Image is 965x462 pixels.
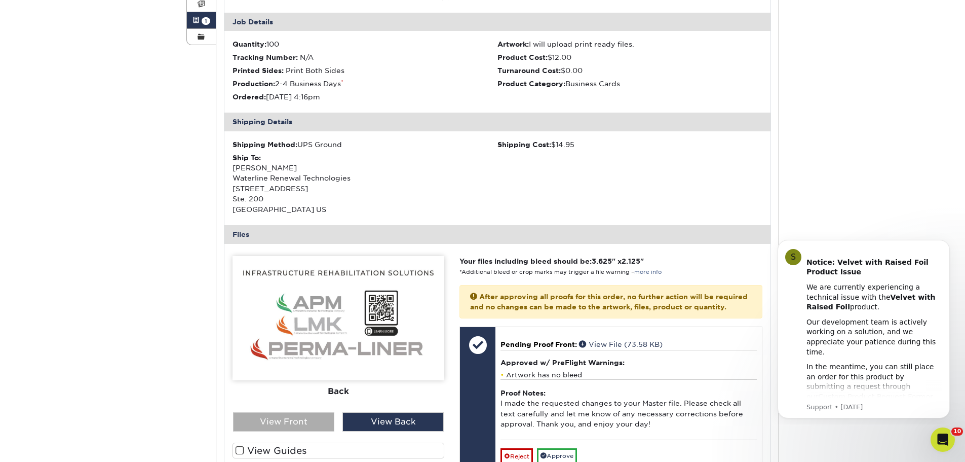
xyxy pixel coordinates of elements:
[497,66,561,75] strong: Turnaround Cost:
[286,66,344,75] span: Print Both Sides
[233,93,266,101] strong: Ordered:
[233,380,444,402] div: Back
[224,13,770,31] div: Job Details
[497,79,762,89] li: Business Cards
[497,40,529,48] strong: Artwork:
[951,428,963,436] span: 10
[233,53,298,61] strong: Tracking Number:
[497,139,762,150] div: $14.95
[500,359,756,367] h4: Approved w/ PreFlight Warnings:
[233,80,275,88] strong: Production:
[497,52,762,62] li: $12.00
[233,66,284,75] strong: Printed Sides:
[497,80,565,88] strong: Product Category:
[233,140,297,149] strong: Shipping Method:
[224,113,770,131] div: Shipping Details
[233,154,261,162] strong: Ship To:
[233,412,334,432] div: View Front
[497,39,762,49] li: I will upload print ready files.
[233,153,497,215] div: [PERSON_NAME] Waterline Renewal Technologies [STREET_ADDRESS] Ste. 200 [GEOGRAPHIC_DATA] US
[224,225,770,243] div: Files
[500,389,546,397] strong: Proof Notes:
[634,269,662,275] a: more info
[497,53,548,61] strong: Product Cost:
[233,139,497,150] div: UPS Ground
[187,12,216,28] a: 1
[342,412,444,432] div: View Back
[233,39,497,49] li: 100
[579,340,663,348] a: View File (73.58 KB)
[233,92,497,102] li: [DATE] 4:16pm
[202,17,210,25] span: 1
[500,371,756,379] li: Artwork has no bleed
[233,443,444,458] label: View Guides
[497,65,762,76] li: $0.00
[622,257,640,265] span: 2.125
[592,257,612,265] span: 3.625
[762,231,965,424] iframe: Intercom notifications message
[3,431,86,458] iframe: Google Customer Reviews
[233,79,497,89] li: 2-4 Business Days
[233,40,266,48] strong: Quantity:
[497,140,551,149] strong: Shipping Cost:
[470,293,748,311] strong: After approving all proofs for this order, no further action will be required and no changes can ...
[300,53,314,61] span: N/A
[500,340,577,348] span: Pending Proof Front:
[459,257,644,265] strong: Your files including bleed should be: " x "
[500,379,756,440] div: I made the requested changes to your Master file. Please check all text carefully and let me know...
[931,428,955,452] iframe: Intercom live chat
[459,269,662,275] small: *Additional bleed or crop marks may trigger a file warning –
